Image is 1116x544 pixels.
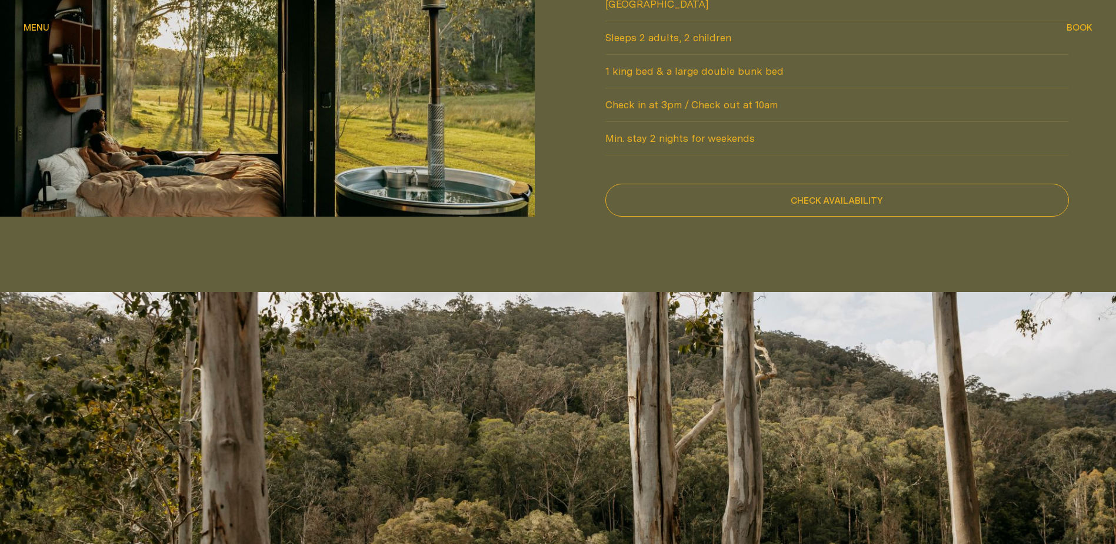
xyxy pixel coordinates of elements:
[1067,21,1092,35] button: show booking tray
[605,55,1070,88] span: 1 king bed & a large double bunk bed
[24,23,49,32] span: Menu
[605,21,1070,54] span: Sleeps 2 adults, 2 children
[605,88,1070,121] span: Check in at 3pm / Check out at 10am
[24,21,49,35] button: show menu
[605,122,1070,155] span: Min. stay 2 nights for weekends
[1067,23,1092,32] span: Book
[605,184,1070,217] button: check availability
